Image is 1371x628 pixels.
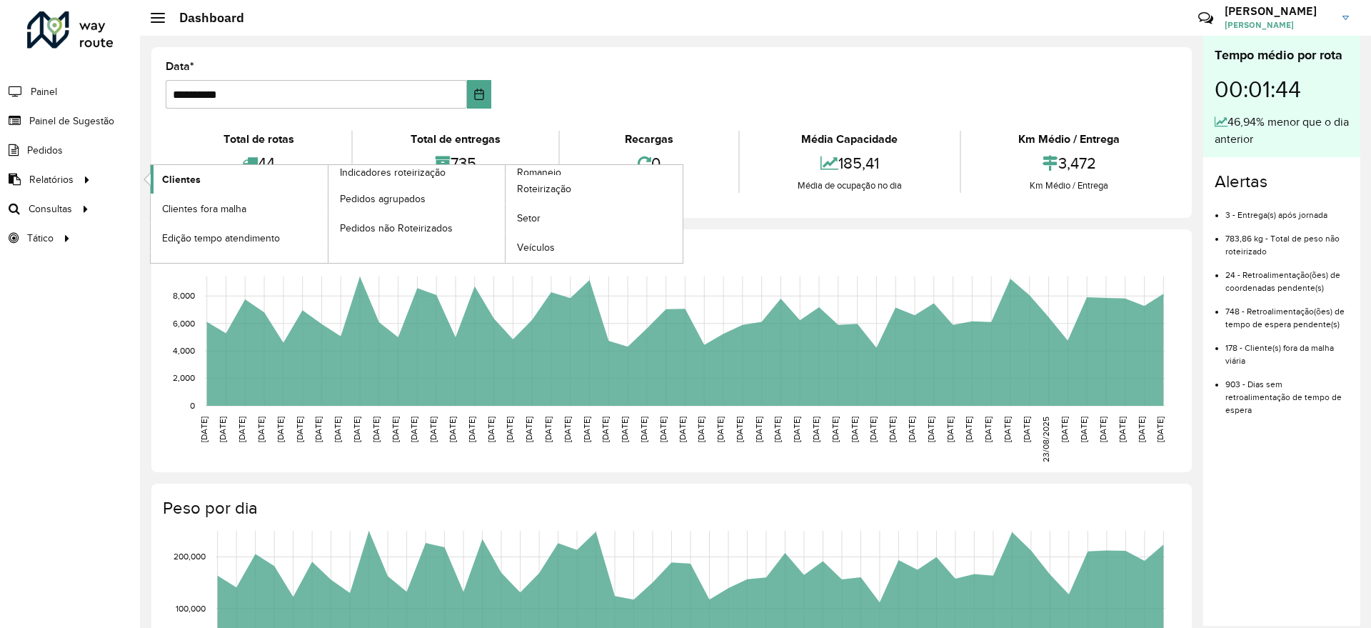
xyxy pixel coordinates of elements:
[162,172,201,187] span: Clientes
[964,417,973,442] text: [DATE]
[715,417,725,442] text: [DATE]
[328,184,506,213] a: Pedidos agrupados
[333,417,342,442] text: [DATE]
[582,417,591,442] text: [DATE]
[1215,46,1349,65] div: Tempo médio por rota
[743,179,955,193] div: Média de ocupação no dia
[409,417,418,442] text: [DATE]
[888,417,897,442] text: [DATE]
[1041,417,1050,462] text: 23/08/2025
[658,417,668,442] text: [DATE]
[166,58,194,75] label: Data
[391,417,400,442] text: [DATE]
[163,498,1177,519] h4: Peso por dia
[639,417,648,442] text: [DATE]
[356,148,554,179] div: 735
[31,84,57,99] span: Painel
[165,10,244,26] h2: Dashboard
[1003,417,1012,442] text: [DATE]
[517,165,561,180] span: Romaneio
[162,231,280,246] span: Edição tempo atendimento
[173,346,195,355] text: 4,000
[173,319,195,328] text: 6,000
[517,240,555,255] span: Veículos
[811,417,820,442] text: [DATE]
[743,131,955,148] div: Média Capacidade
[151,165,328,194] a: Clientes
[218,417,227,442] text: [DATE]
[169,131,348,148] div: Total de rotas
[1225,294,1349,331] li: 748 - Retroalimentação(ões) de tempo de espera pendente(s)
[340,191,426,206] span: Pedidos agrupados
[27,231,54,246] span: Tático
[524,417,533,442] text: [DATE]
[1225,19,1332,31] span: [PERSON_NAME]
[29,201,72,216] span: Consultas
[601,417,610,442] text: [DATE]
[517,181,571,196] span: Roteirização
[174,552,206,562] text: 200,000
[1225,221,1349,258] li: 783,86 kg - Total de peso não roteirizado
[328,214,506,242] a: Pedidos não Roteirizados
[176,604,206,613] text: 100,000
[199,417,209,442] text: [DATE]
[868,417,878,442] text: [DATE]
[1118,417,1127,442] text: [DATE]
[563,148,735,179] div: 0
[340,221,453,236] span: Pedidos não Roteirizados
[1225,258,1349,294] li: 24 - Retroalimentação(ões) de coordenadas pendente(s)
[29,172,74,187] span: Relatórios
[620,417,629,442] text: [DATE]
[773,417,782,442] text: [DATE]
[328,165,683,263] a: Romaneio
[27,143,63,158] span: Pedidos
[356,131,554,148] div: Total de entregas
[792,417,801,442] text: [DATE]
[506,175,683,204] a: Roteirização
[162,201,246,216] span: Clientes fora malha
[276,417,285,442] text: [DATE]
[517,211,541,226] span: Setor
[1022,417,1031,442] text: [DATE]
[754,417,763,442] text: [DATE]
[926,417,935,442] text: [DATE]
[29,114,114,129] span: Painel de Sugestão
[151,224,328,252] a: Edição tempo atendimento
[1098,417,1108,442] text: [DATE]
[448,417,457,442] text: [DATE]
[678,417,687,442] text: [DATE]
[1137,417,1146,442] text: [DATE]
[505,417,514,442] text: [DATE]
[295,417,304,442] text: [DATE]
[830,417,840,442] text: [DATE]
[735,417,744,442] text: [DATE]
[237,417,246,442] text: [DATE]
[467,417,476,442] text: [DATE]
[563,417,572,442] text: [DATE]
[965,131,1174,148] div: Km Médio / Entrega
[151,194,328,223] a: Clientes fora malha
[1225,331,1349,367] li: 178 - Cliente(s) fora da malha viária
[352,417,361,442] text: [DATE]
[1215,114,1349,148] div: 46,94% menor que o dia anterior
[169,148,348,179] div: 44
[1225,4,1332,18] h3: [PERSON_NAME]
[543,417,553,442] text: [DATE]
[1155,417,1165,442] text: [DATE]
[965,148,1174,179] div: 3,472
[506,204,683,233] a: Setor
[945,417,955,442] text: [DATE]
[907,417,916,442] text: [DATE]
[313,417,323,442] text: [DATE]
[1215,65,1349,114] div: 00:01:44
[151,165,506,263] a: Indicadores roteirização
[743,148,955,179] div: 185,41
[1060,417,1069,442] text: [DATE]
[850,417,859,442] text: [DATE]
[256,417,266,442] text: [DATE]
[486,417,496,442] text: [DATE]
[696,417,705,442] text: [DATE]
[371,417,381,442] text: [DATE]
[983,417,993,442] text: [DATE]
[506,234,683,262] a: Veículos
